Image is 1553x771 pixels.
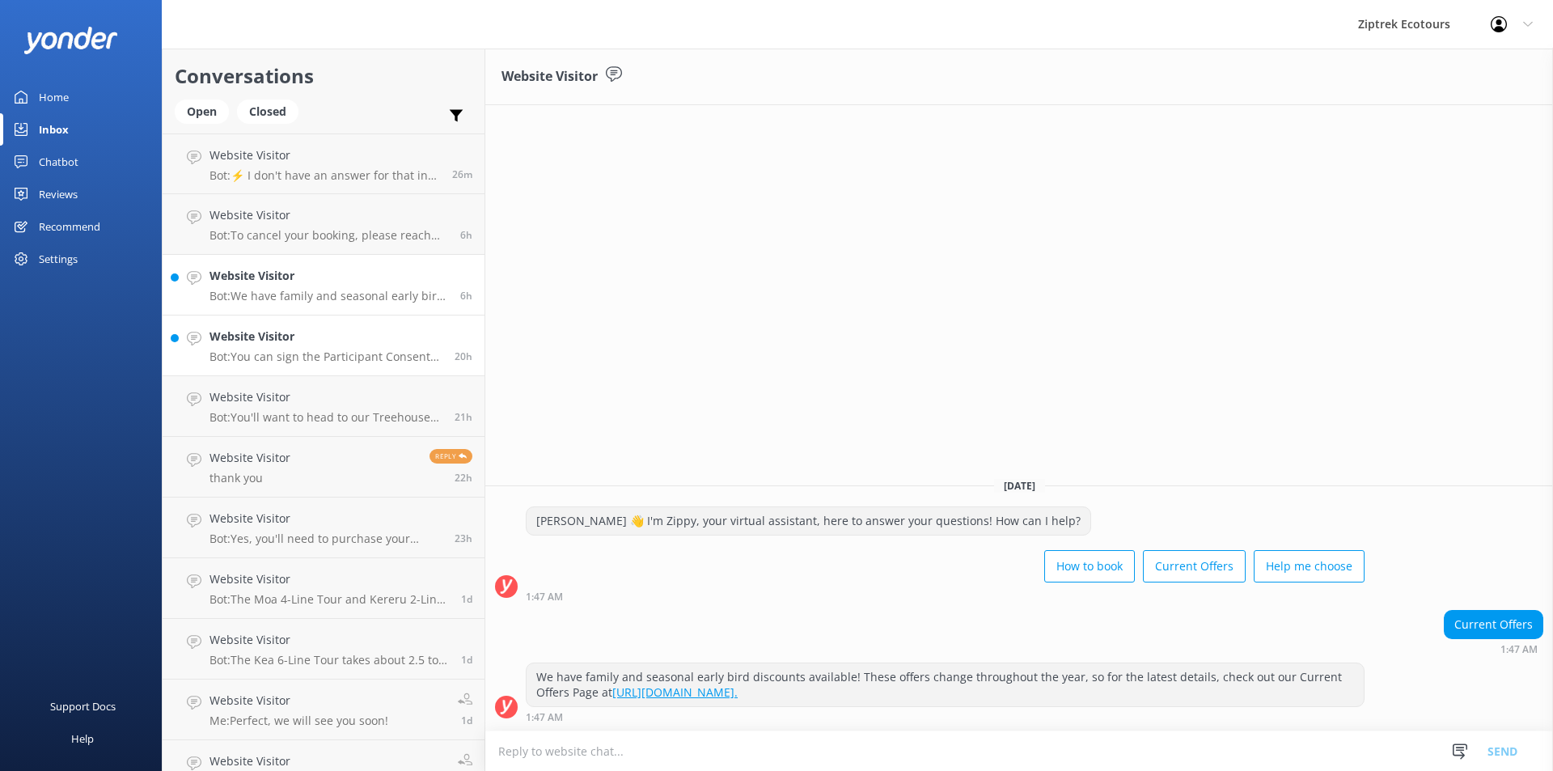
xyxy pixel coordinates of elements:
[1254,550,1365,582] button: Help me choose
[461,714,472,727] span: 10:10am 18-Aug-2025 (UTC +12:00) Pacific/Auckland
[209,592,449,607] p: Bot: The Moa 4-Line Tour and Kereru 2-Line + Drop tour finish back at [GEOGRAPHIC_DATA] after a s...
[209,267,448,285] h4: Website Visitor
[24,27,117,53] img: yonder-white-logo.png
[501,66,598,87] h3: Website Visitor
[209,449,290,467] h4: Website Visitor
[163,619,485,680] a: Website VisitorBot:The Kea 6-Line Tour takes about 2.5 to 3 hours, so if you start at 1:20, you s...
[209,388,442,406] h4: Website Visitor
[175,102,237,120] a: Open
[209,471,290,485] p: thank you
[209,146,440,164] h4: Website Visitor
[175,100,229,124] div: Open
[163,376,485,437] a: Website VisitorBot:You'll want to head to our Treehouse at the top of [PERSON_NAME][GEOGRAPHIC_DA...
[527,507,1090,535] div: [PERSON_NAME] 👋 I'm Zippy, your virtual assistant, here to answer your questions! How can I help?
[39,243,78,275] div: Settings
[1500,645,1538,655] strong: 1:47 AM
[455,410,472,424] span: 10:56am 19-Aug-2025 (UTC +12:00) Pacific/Auckland
[39,178,78,210] div: Reviews
[209,692,388,710] h4: Website Visitor
[1143,550,1246,582] button: Current Offers
[209,168,440,183] p: Bot: ⚡ I don't have an answer for that in my knowledge base. Please try and rephrase your questio...
[455,471,472,485] span: 09:49am 19-Aug-2025 (UTC +12:00) Pacific/Auckland
[39,146,78,178] div: Chatbot
[175,61,472,91] h2: Conversations
[209,714,388,728] p: Me: Perfect, we will see you soon!
[460,289,472,303] span: 01:47am 20-Aug-2025 (UTC +12:00) Pacific/Auckland
[209,653,449,667] p: Bot: The Kea 6-Line Tour takes about 2.5 to 3 hours, so if you start at 1:20, you should be finis...
[163,498,485,558] a: Website VisitorBot:Yes, you'll need to purchase your Skyline Gondola pass separately. You can buy...
[994,479,1045,493] span: [DATE]
[237,102,307,120] a: Closed
[455,349,472,363] span: 11:45am 19-Aug-2025 (UTC +12:00) Pacific/Auckland
[1044,550,1135,582] button: How to book
[209,289,448,303] p: Bot: We have family and seasonal early bird discounts available! These offers change throughout t...
[526,592,563,602] strong: 1:47 AM
[430,449,472,464] span: Reply
[163,133,485,194] a: Website VisitorBot:⚡ I don't have an answer for that in my knowledge base. Please try and rephras...
[209,532,442,546] p: Bot: Yes, you'll need to purchase your Skyline Gondola pass separately. You can buy them directly...
[209,631,449,649] h4: Website Visitor
[209,228,448,243] p: Bot: To cancel your booking, please reach out to our friendly Guest Services Team by emailing [EM...
[237,100,298,124] div: Closed
[1444,643,1543,655] div: 01:47am 20-Aug-2025 (UTC +12:00) Pacific/Auckland
[209,328,442,345] h4: Website Visitor
[163,255,485,316] a: Website VisitorBot:We have family and seasonal early bird discounts available! These offers chang...
[50,690,116,722] div: Support Docs
[39,210,100,243] div: Recommend
[1445,611,1542,638] div: Current Offers
[527,663,1364,706] div: We have family and seasonal early bird discounts available! These offers change throughout the ye...
[452,167,472,181] span: 08:02am 20-Aug-2025 (UTC +12:00) Pacific/Auckland
[612,684,738,700] a: [URL][DOMAIN_NAME].
[163,680,485,740] a: Website VisitorMe:Perfect, we will see you soon!1d
[209,349,442,364] p: Bot: You can sign the Participant Consent Form online by visiting this link: [URL][DOMAIN_NAME]. ...
[163,194,485,255] a: Website VisitorBot:To cancel your booking, please reach out to our friendly Guest Services Team b...
[455,532,472,545] span: 08:50am 19-Aug-2025 (UTC +12:00) Pacific/Auckland
[526,711,1365,722] div: 01:47am 20-Aug-2025 (UTC +12:00) Pacific/Auckland
[163,437,485,498] a: Website Visitorthank youReply22h
[460,228,472,242] span: 02:15am 20-Aug-2025 (UTC +12:00) Pacific/Auckland
[209,410,442,425] p: Bot: You'll want to head to our Treehouse at the top of [PERSON_NAME][GEOGRAPHIC_DATA] for your t...
[163,558,485,619] a: Website VisitorBot:The Moa 4-Line Tour and Kereru 2-Line + Drop tour finish back at [GEOGRAPHIC_D...
[526,713,563,722] strong: 1:47 AM
[39,113,69,146] div: Inbox
[461,653,472,667] span: 11:34am 18-Aug-2025 (UTC +12:00) Pacific/Auckland
[526,591,1365,602] div: 01:47am 20-Aug-2025 (UTC +12:00) Pacific/Auckland
[209,206,448,224] h4: Website Visitor
[209,752,446,770] h4: Website Visitor
[209,570,449,588] h4: Website Visitor
[163,316,485,376] a: Website VisitorBot:You can sign the Participant Consent Form online by visiting this link: [URL][...
[209,510,442,527] h4: Website Visitor
[39,81,69,113] div: Home
[461,592,472,606] span: 10:15pm 18-Aug-2025 (UTC +12:00) Pacific/Auckland
[71,722,94,755] div: Help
